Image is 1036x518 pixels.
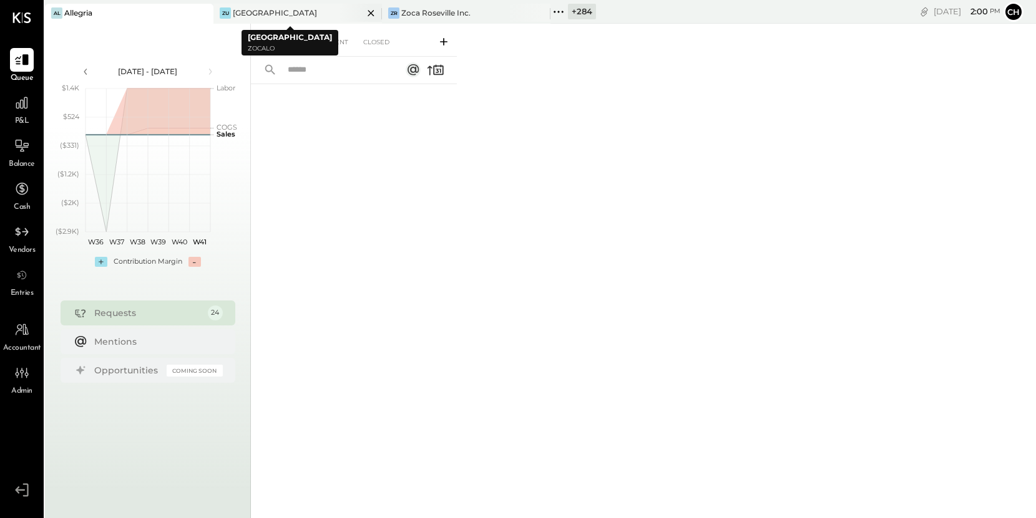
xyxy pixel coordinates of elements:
a: Entries [1,263,43,299]
div: Opportunities [94,364,160,377]
p: Zocalo [248,44,332,54]
a: Balance [1,134,43,170]
div: Zoca Roseville Inc. [401,7,471,18]
div: ZU [220,7,231,19]
div: Contribution Margin [114,257,182,267]
text: Sales [217,130,235,138]
div: Allegria [64,7,92,18]
div: Closed [357,36,396,49]
text: ($1.2K) [57,170,79,178]
b: [GEOGRAPHIC_DATA] [248,32,332,42]
a: Admin [1,361,43,397]
div: 24 [208,305,223,320]
div: Al [51,7,62,19]
a: Vendors [1,220,43,256]
a: Queue [1,48,43,84]
span: Vendors [9,245,36,256]
div: Mentions [94,335,217,348]
span: Accountant [3,343,41,354]
div: + 284 [568,4,596,19]
div: [DATE] [934,6,1000,17]
text: W39 [150,237,166,246]
text: W37 [109,237,124,246]
div: Coming Soon [167,365,223,377]
a: Cash [1,177,43,213]
text: Labor [217,84,235,92]
text: W36 [88,237,104,246]
text: ($331) [60,141,79,150]
span: Entries [11,288,34,299]
text: W41 [193,237,207,246]
text: $524 [63,112,80,121]
div: Requests [94,307,202,319]
text: ($2K) [61,198,79,207]
span: Admin [11,386,32,397]
span: Cash [14,202,30,213]
text: W38 [129,237,145,246]
a: Accountant [1,318,43,354]
button: Ch [1004,2,1024,22]
span: Balance [9,159,35,170]
text: ($2.9K) [56,227,79,236]
span: Queue [11,73,34,84]
text: W40 [171,237,187,246]
div: + [95,257,107,267]
text: COGS [217,123,237,132]
span: P&L [15,116,29,127]
div: [GEOGRAPHIC_DATA] [233,7,317,18]
div: [DATE] - [DATE] [95,66,201,77]
div: - [188,257,201,267]
div: ZR [388,7,399,19]
text: $1.4K [62,84,79,92]
div: copy link [918,5,931,18]
a: P&L [1,91,43,127]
